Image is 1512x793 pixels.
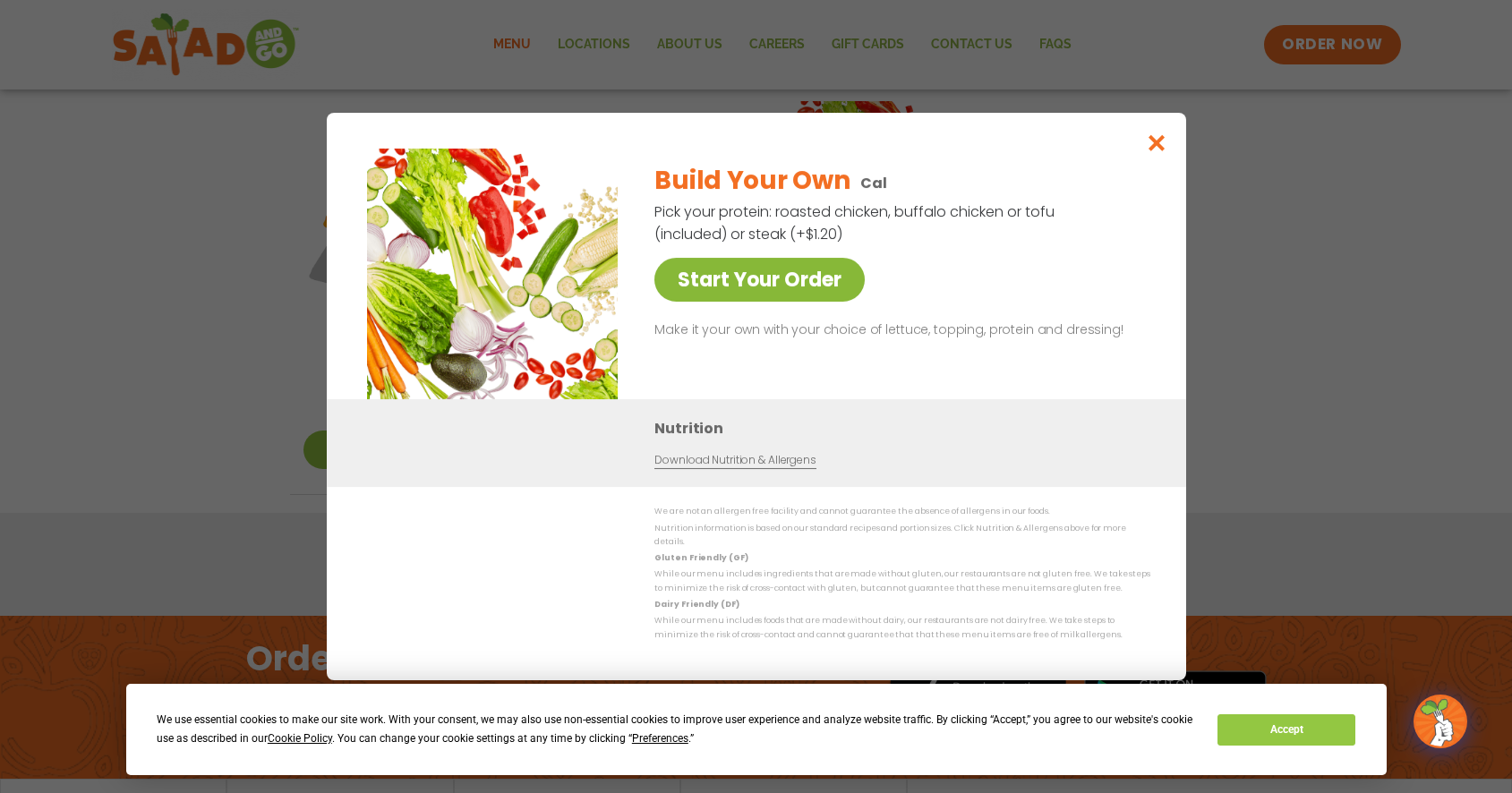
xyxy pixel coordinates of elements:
[654,614,1150,642] p: While our menu includes foods that are made without dairy, our restaurants are not dairy free. We...
[268,732,332,745] span: Cookie Policy
[654,567,1150,595] p: While our menu includes ingredients that are made without gluten, our restaurants are not gluten ...
[654,162,850,200] h2: Build Your Own
[654,452,816,469] a: Download Nutrition & Allergens
[654,505,1150,518] p: We are not an allergen free facility and cannot guarantee the absence of allergens in our foods.
[367,149,618,399] img: Featured product photo for Build Your Own
[157,711,1196,748] div: We use essential cookies to make our site work. With your consent, we may also use non-essential ...
[654,599,739,610] strong: Dairy Friendly (DF)
[632,732,688,745] span: Preferences
[126,684,1387,775] div: Cookie Consent Prompt
[860,172,887,194] p: Cal
[1127,113,1185,173] button: Close modal
[654,417,1159,439] h3: Nutrition
[654,522,1150,550] p: Nutrition information is based on our standard recipes and portion sizes. Click Nutrition & Aller...
[654,552,747,563] strong: Gluten Friendly (GF)
[654,200,1057,245] p: Pick your protein: roasted chicken, buffalo chicken or tofu (included) or steak (+$1.20)
[654,258,865,302] a: Start Your Order
[1217,714,1355,746] button: Accept
[654,320,1143,341] p: Make it your own with your choice of lettuce, topping, protein and dressing!
[1415,696,1465,746] img: wpChatIcon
